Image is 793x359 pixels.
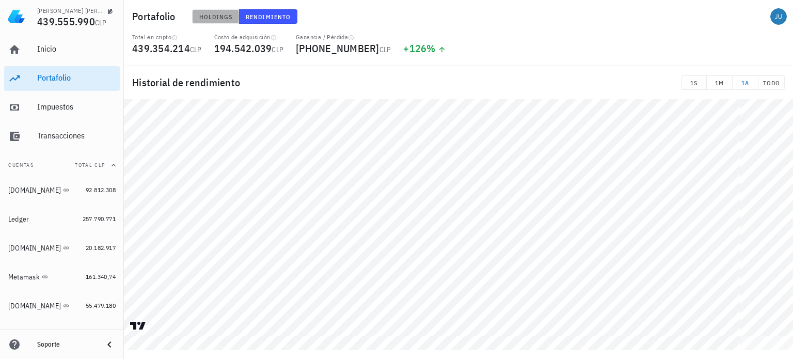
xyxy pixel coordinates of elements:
a: Charting by TradingView [129,321,147,331]
span: 1S [686,79,702,87]
h1: Portafolio [132,8,180,25]
span: TODO [763,79,780,87]
div: Impuestos [37,102,116,112]
div: Ledger [8,215,29,224]
div: Inicio [37,44,116,54]
span: Holdings [199,13,233,21]
span: 439.354.214 [132,41,190,55]
div: Portafolio [37,73,116,83]
button: 1A [733,75,758,90]
span: 1M [711,79,728,87]
div: [DOMAIN_NAME] [8,244,61,253]
span: 257.790.771 [83,215,116,223]
div: Transacciones [37,131,116,141]
div: [DOMAIN_NAME] [8,186,61,195]
span: 194.542.039 [214,41,272,55]
div: Historial de rendimiento [124,66,793,99]
span: % [426,41,435,55]
span: CLP [379,45,391,54]
span: [PHONE_NUMBER] [296,41,379,55]
button: Holdings [192,9,240,24]
div: [PERSON_NAME] [PERSON_NAME] [PERSON_NAME] [37,7,103,15]
span: 55.479.180 [86,302,116,309]
a: [DOMAIN_NAME] 20.182.917 [4,236,120,260]
button: CuentasTotal CLP [4,153,120,178]
span: 161.340,74 [86,273,116,280]
a: Metamask 161.340,74 [4,264,120,289]
div: Metamask [8,273,40,282]
a: Transacciones [4,124,120,149]
button: Rendimiento [239,9,297,24]
span: 20.182.917 [86,244,116,252]
div: +126 [403,43,446,54]
a: [DOMAIN_NAME] 92.812.308 [4,178,120,202]
a: Impuestos [4,95,120,120]
span: CLP [95,18,107,27]
button: TODO [758,75,785,90]
span: CLP [190,45,202,54]
a: Inicio [4,37,120,62]
div: [DOMAIN_NAME] [8,302,61,310]
button: 1S [681,75,707,90]
a: [DOMAIN_NAME] 55.479.180 [4,293,120,318]
div: avatar [770,8,787,25]
div: Total en cripto [132,33,202,41]
span: 92.812.308 [86,186,116,194]
span: CLP [272,45,283,54]
div: Soporte [37,340,95,349]
span: 1A [737,79,754,87]
a: Ledger 257.790.771 [4,207,120,231]
span: 439.555.990 [37,14,95,28]
button: 1M [707,75,733,90]
span: Rendimiento [245,13,291,21]
div: Ganancia / Pérdida [296,33,391,41]
img: LedgiFi [8,8,25,25]
div: Costo de adquisición [214,33,284,41]
span: Total CLP [75,162,105,168]
a: Portafolio [4,66,120,91]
